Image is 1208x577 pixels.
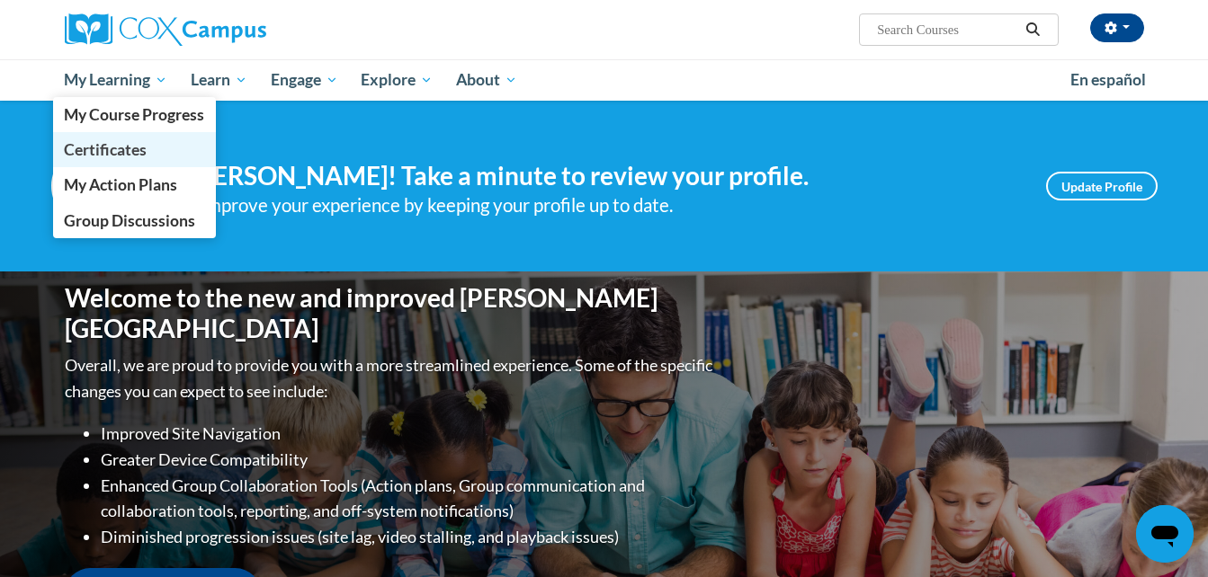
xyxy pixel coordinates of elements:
a: About [444,59,529,101]
div: Main menu [38,59,1171,101]
img: Cox Campus [65,13,266,46]
li: Enhanced Group Collaboration Tools (Action plans, Group communication and collaboration tools, re... [101,473,717,525]
h4: Hi [PERSON_NAME]! Take a minute to review your profile. [159,161,1019,191]
a: Certificates [53,132,217,167]
a: Group Discussions [53,203,217,238]
span: My Action Plans [64,175,177,194]
span: Engage [271,69,338,91]
span: Certificates [64,140,147,159]
p: Overall, we are proud to provide you with a more streamlined experience. Some of the specific cha... [65,352,717,404]
a: En español [1059,61,1158,99]
img: Profile Image [51,146,132,226]
h1: Welcome to the new and improved [PERSON_NAME][GEOGRAPHIC_DATA] [65,283,717,343]
li: Improved Site Navigation [101,421,717,447]
a: Engage [259,59,350,101]
iframe: Button to launch messaging window [1136,505,1194,563]
span: About [456,69,517,91]
a: Explore [349,59,444,101]
a: My Course Progress [53,97,217,132]
a: My Learning [53,59,180,101]
span: My Learning [64,69,167,91]
a: Cox Campus [65,13,407,46]
input: Search Courses [875,19,1019,40]
span: En español [1070,70,1146,89]
a: My Action Plans [53,167,217,202]
span: Group Discussions [64,211,195,230]
span: Learn [191,69,247,91]
a: Update Profile [1046,172,1158,200]
button: Search [1019,19,1046,40]
a: Learn [179,59,259,101]
li: Diminished progression issues (site lag, video stalling, and playback issues) [101,524,717,550]
span: My Course Progress [64,105,204,124]
span: Explore [361,69,433,91]
button: Account Settings [1090,13,1144,42]
div: Help improve your experience by keeping your profile up to date. [159,191,1019,220]
li: Greater Device Compatibility [101,447,717,473]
